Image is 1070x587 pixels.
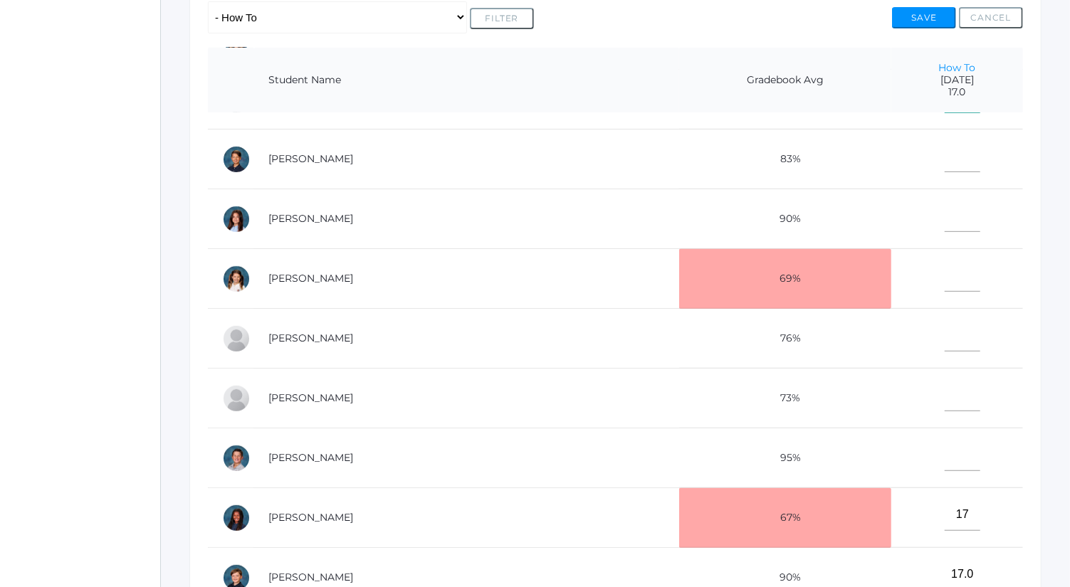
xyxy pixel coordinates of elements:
[679,189,891,249] td: 90%
[268,212,353,225] a: [PERSON_NAME]
[268,571,353,583] a: [PERSON_NAME]
[679,249,891,309] td: 69%
[679,369,891,428] td: 73%
[938,61,975,74] a: How To
[892,7,956,28] button: Save
[268,391,353,404] a: [PERSON_NAME]
[268,152,353,165] a: [PERSON_NAME]
[679,309,891,369] td: 76%
[222,504,251,532] div: Norah Hosking
[268,511,353,524] a: [PERSON_NAME]
[268,332,353,344] a: [PERSON_NAME]
[268,451,353,464] a: [PERSON_NAME]
[679,129,891,189] td: 83%
[222,444,251,472] div: Levi Herrera
[679,428,891,488] td: 95%
[679,488,891,548] td: 67%
[222,145,251,174] div: Levi Dailey-Langin
[906,86,1009,98] span: 17.0
[254,48,679,113] th: Student Name
[906,74,1009,86] span: [DATE]
[222,384,251,413] div: Eli Henry
[268,272,353,285] a: [PERSON_NAME]
[679,48,891,113] th: Gradebook Avg
[959,7,1023,28] button: Cancel
[222,265,251,293] div: Ceylee Ekdahl
[222,205,251,233] div: Kadyn Ehrlich
[222,324,251,353] div: Pauline Harris
[470,8,534,29] button: Filter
